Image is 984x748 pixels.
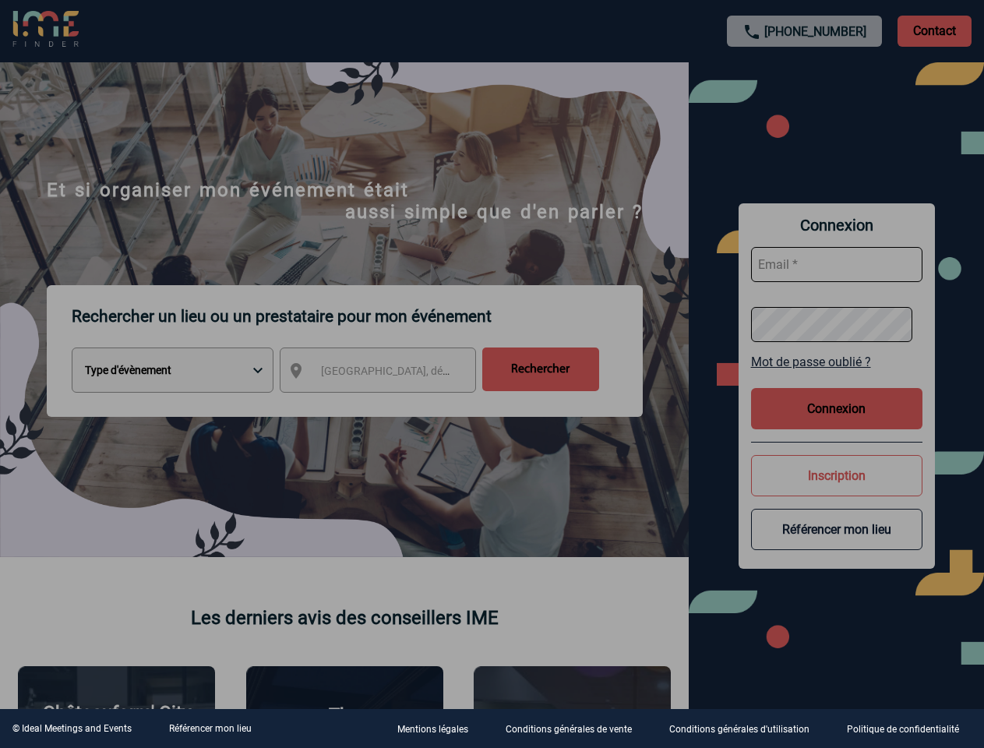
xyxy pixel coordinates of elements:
[506,725,632,736] p: Conditions générales de vente
[847,725,959,736] p: Politique de confidentialité
[657,722,834,736] a: Conditions générales d'utilisation
[493,722,657,736] a: Conditions générales de vente
[834,722,984,736] a: Politique de confidentialité
[669,725,809,736] p: Conditions générales d'utilisation
[12,723,132,734] div: © Ideal Meetings and Events
[169,723,252,734] a: Référencer mon lieu
[397,725,468,736] p: Mentions légales
[385,722,493,736] a: Mentions légales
